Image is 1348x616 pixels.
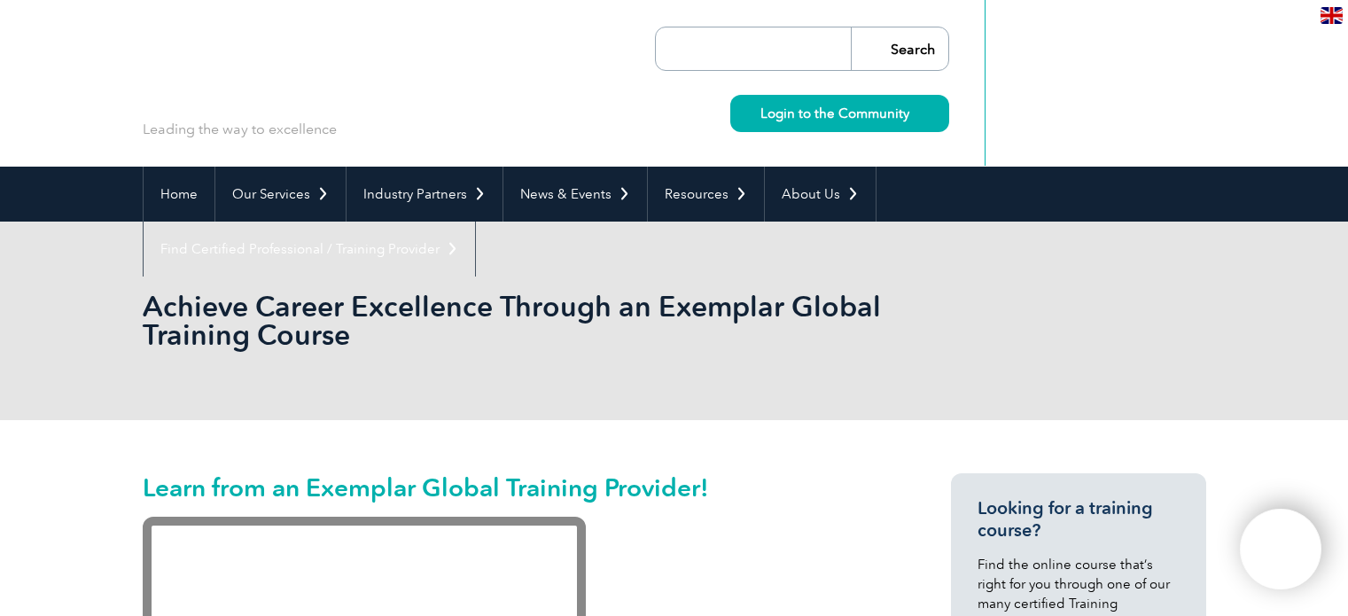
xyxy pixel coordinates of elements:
[909,108,919,118] img: svg+xml;nitro-empty-id=MzU4OjIyMw==-1;base64,PHN2ZyB2aWV3Qm94PSIwIDAgMTEgMTEiIHdpZHRoPSIxMSIgaGVp...
[144,167,214,222] a: Home
[143,120,337,139] p: Leading the way to excellence
[347,167,503,222] a: Industry Partners
[1321,7,1343,24] img: en
[730,95,949,132] a: Login to the Community
[978,497,1180,542] h3: Looking for a training course?
[143,473,887,502] h2: Learn from an Exemplar Global Training Provider!
[144,222,475,277] a: Find Certified Professional / Training Provider
[1258,527,1303,572] img: svg+xml;nitro-empty-id=ODc0OjExNg==-1;base64,PHN2ZyB2aWV3Qm94PSIwIDAgNDAwIDQwMCIgd2lkdGg9IjQwMCIg...
[215,167,346,222] a: Our Services
[503,167,647,222] a: News & Events
[648,167,764,222] a: Resources
[765,167,876,222] a: About Us
[851,27,948,70] input: Search
[143,292,887,349] h2: Achieve Career Excellence Through an Exemplar Global Training Course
